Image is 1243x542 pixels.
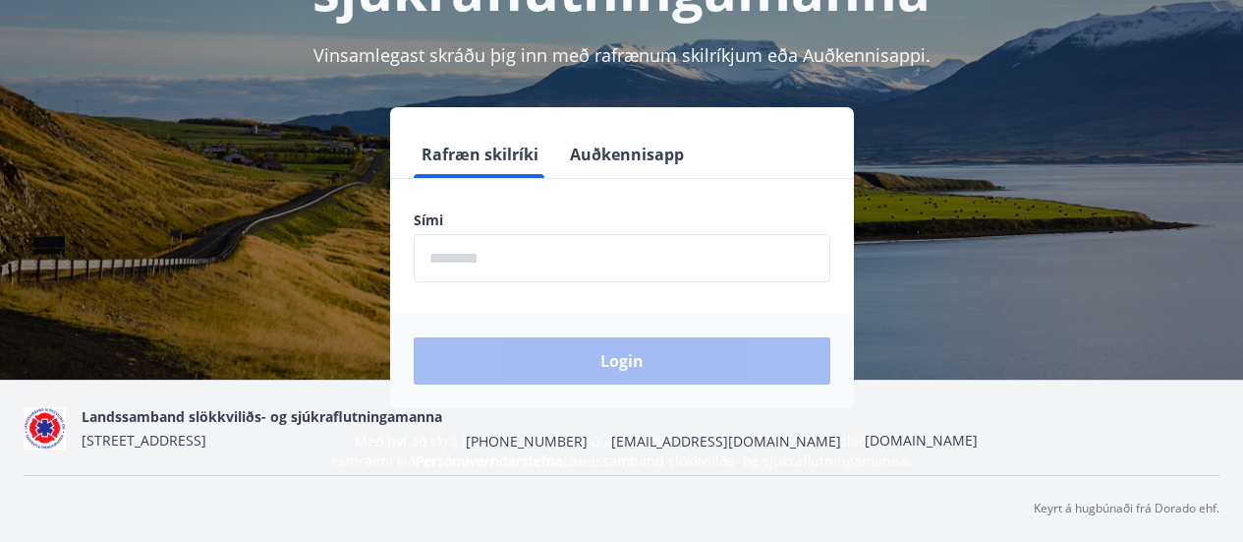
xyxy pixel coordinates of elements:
[1034,500,1219,517] p: Keyrt á hugbúnaði frá Dorado ehf.
[865,431,978,450] a: [DOMAIN_NAME]
[313,43,931,67] span: Vinsamlegast skráðu þig inn með rafrænum skilríkjum eða Auðkennisappi.
[416,452,563,470] a: Persónuverndarstefna
[611,432,841,452] span: [EMAIL_ADDRESS][DOMAIN_NAME]
[414,211,830,230] label: Sími
[82,431,206,450] span: [STREET_ADDRESS]
[414,131,546,178] button: Rafræn skilríki
[562,131,692,178] button: Auðkennisapp
[82,407,442,426] span: Landssamband slökkviliðs- og sjúkraflutningamanna
[24,407,66,450] img: 5co5o51sp293wvT0tSE6jRQ7d6JbxoluH3ek357x.png
[466,432,588,452] span: [PHONE_NUMBER]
